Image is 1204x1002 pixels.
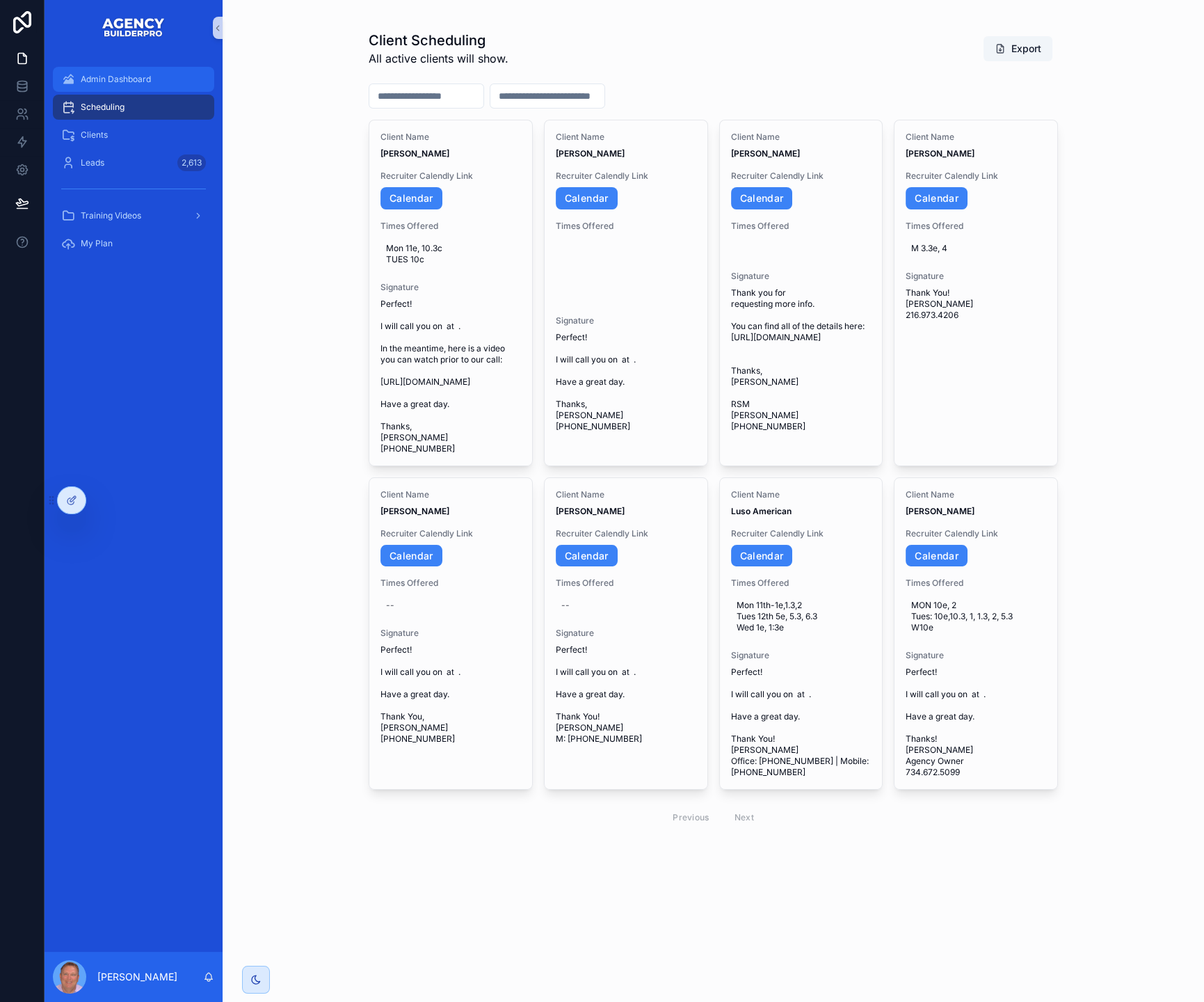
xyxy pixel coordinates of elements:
button: Export [984,36,1052,61]
strong: Luso American [731,506,792,516]
span: My Plan [81,238,113,249]
strong: [PERSON_NAME] [556,148,625,159]
span: Times Offered [556,221,696,232]
span: Times Offered [906,221,1046,232]
h1: Client Scheduling [369,31,508,50]
span: Perfect! I will call you on at . In the meantime, here is a video you can watch prior to our call... [380,299,521,454]
span: Signature [556,628,696,639]
span: Recruiter Calendly Link [556,528,696,539]
div: 2,613 [177,154,206,171]
a: Calendar [731,187,793,209]
a: Client Name[PERSON_NAME]Recruiter Calendly LinkCalendarTimes OfferedSignaturePerfect! I will call... [544,120,708,466]
div: scrollable content [45,56,223,276]
span: M 3.3e, 4 [911,243,1041,254]
a: My Plan [53,231,214,256]
p: [PERSON_NAME] [97,970,177,984]
a: Client Name[PERSON_NAME]Recruiter Calendly LinkCalendarTimes Offered--SignaturePerfect! I will ca... [544,477,708,790]
span: Perfect! I will call you on at . Have a great day. Thanks, [PERSON_NAME] [PHONE_NUMBER] [556,332,696,432]
a: Calendar [380,545,442,567]
span: Client Name [906,489,1046,500]
span: Perfect! I will call you on at . Have a great day. Thank You! [PERSON_NAME] M: [PHONE_NUMBER] [556,644,696,745]
span: Times Offered [556,578,696,589]
span: Recruiter Calendly Link [556,170,696,182]
span: Client Name [380,132,521,143]
span: Thank You! [PERSON_NAME] 216.973.4206 [906,287,1046,321]
span: Signature [380,282,521,293]
a: Client Name[PERSON_NAME]Recruiter Calendly LinkCalendarTimes OfferedMon 11e, 10.3c TUES 10cSignat... [369,120,533,466]
span: Clients [81,129,108,141]
strong: [PERSON_NAME] [380,148,449,159]
span: Signature [380,628,521,639]
strong: [PERSON_NAME] [380,506,449,516]
span: Perfect! I will call you on at . Have a great day. Thank You, [PERSON_NAME] [PHONE_NUMBER] [380,644,521,745]
a: Leads2,613 [53,150,214,175]
span: Signature [906,650,1046,661]
span: Client Name [556,132,696,143]
span: Mon 11th-1e,1.3,2 Tues 12th 5e, 5.3, 6.3 Wed 1e, 1:3e [737,600,866,633]
span: Times Offered [731,221,872,232]
span: Client Name [731,489,872,500]
a: Calendar [380,187,442,209]
span: Perfect! I will call you on at . Have a great day. Thanks! [PERSON_NAME] Agency Owner 734.672.5099 [906,667,1046,778]
a: Training Videos [53,203,214,228]
span: MON 10e, 2 Tues: 10e,10.3, 1, 1.3, 2, 5.3 W10e [911,600,1041,633]
span: Admin Dashboard [81,74,151,85]
span: Times Offered [906,578,1046,589]
span: Client Name [731,132,872,143]
a: Calendar [556,545,618,567]
a: Client NameLuso AmericanRecruiter Calendly LinkCalendarTimes OfferedMon 11th-1e,1.3,2 Tues 12th 5... [719,477,883,790]
span: Perfect! I will call you on at . Have a great day. Thank You! [PERSON_NAME] Office: [PHONE_NUMBER... [731,667,872,778]
a: Scheduling [53,95,214,120]
img: App logo [102,17,166,39]
span: Signature [731,271,872,282]
strong: [PERSON_NAME] [731,148,800,159]
span: Client Name [380,489,521,500]
div: -- [386,600,394,611]
span: Scheduling [81,102,125,113]
span: Signature [731,650,872,661]
a: Client Name[PERSON_NAME]Recruiter Calendly LinkCalendarTimes OfferedSignatureThank you for reques... [719,120,883,466]
strong: [PERSON_NAME] [556,506,625,516]
span: Mon 11e, 10.3c TUES 10c [386,243,515,265]
a: Calendar [731,545,793,567]
span: Signature [906,271,1046,282]
a: Client Name[PERSON_NAME]Recruiter Calendly LinkCalendarTimes Offered--SignaturePerfect! I will ca... [369,477,533,790]
span: Recruiter Calendly Link [731,170,872,182]
strong: [PERSON_NAME] [906,506,974,516]
span: Client Name [906,132,1046,143]
span: Leads [81,157,104,168]
a: Client Name[PERSON_NAME]Recruiter Calendly LinkCalendarTimes OfferedM 3.3e, 4SignatureThank You! ... [894,120,1058,466]
span: Training Videos [81,210,141,221]
span: Recruiter Calendly Link [906,528,1046,539]
a: Calendar [556,187,618,209]
span: Times Offered [731,578,872,589]
span: Thank you for requesting more info. You can find all of the details here: [URL][DOMAIN_NAME] Than... [731,287,872,432]
span: Recruiter Calendly Link [380,170,521,182]
span: Recruiter Calendly Link [380,528,521,539]
a: Calendar [906,187,968,209]
span: Client Name [556,489,696,500]
a: Calendar [906,545,968,567]
span: Recruiter Calendly Link [906,170,1046,182]
span: All active clients will show. [369,50,508,67]
a: Admin Dashboard [53,67,214,92]
span: Signature [556,315,696,326]
span: Times Offered [380,221,521,232]
strong: [PERSON_NAME] [906,148,974,159]
a: Clients [53,122,214,148]
span: Recruiter Calendly Link [731,528,872,539]
a: Client Name[PERSON_NAME]Recruiter Calendly LinkCalendarTimes OfferedMON 10e, 2 Tues: 10e,10.3, 1,... [894,477,1058,790]
div: -- [561,600,570,611]
span: Times Offered [380,578,521,589]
